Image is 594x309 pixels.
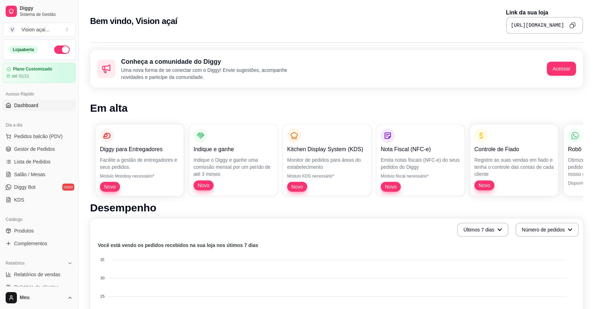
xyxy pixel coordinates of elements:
[20,12,73,17] span: Sistema de Gestão
[287,145,367,154] p: Kitchen Display System (KDS)
[3,100,76,111] a: Dashboard
[98,242,258,248] text: Você está vendo os pedidos recebidos na sua loja nos útimos 7 dias
[14,284,59,291] span: Relatório de clientes
[20,295,64,301] span: Meu
[194,145,273,154] p: Indique e ganhe
[14,196,24,203] span: KDS
[100,276,105,280] tspan: 30
[96,124,184,196] button: Diggy para EntregadoresFacilite a gestão de entregadores e seus pedidos.Módulo Motoboy necessário...
[287,156,367,171] p: Monitor de pedidos para áreas do estabelecimento
[54,45,70,54] button: Alterar Status
[14,146,55,153] span: Gestor de Pedidos
[100,145,179,154] p: Diggy para Entregadores
[3,289,76,306] button: Meu
[3,181,76,193] a: Diggy Botnovo
[511,22,564,29] pre: [URL][DOMAIN_NAME]
[100,156,179,171] p: Facilite a gestão de entregadores e seus pedidos.
[194,156,273,178] p: Indique o Diggy e ganhe uma comissão mensal por um perído de até 3 meses
[3,3,76,20] a: DiggySistema de Gestão
[567,20,578,31] button: Copy to clipboard
[3,119,76,131] div: Dia a dia
[474,156,554,178] p: Registre as suas vendas em fiado e tenha o controle das contas de cada cliente
[121,57,301,67] h2: Conheça a comunidade do Diggy
[90,16,177,27] h2: Bem vindo, Vision açaí
[382,183,399,190] span: Novo
[3,143,76,155] a: Gestor de Pedidos
[287,173,367,179] p: Módulo KDS necessário*
[476,182,493,189] span: Novo
[6,260,25,266] span: Relatórios
[457,223,508,237] button: Últimos 7 dias
[101,183,119,190] span: Novo
[14,227,34,234] span: Produtos
[3,225,76,236] a: Produtos
[14,240,47,247] span: Complementos
[3,238,76,249] a: Complementos
[3,269,76,280] a: Relatórios de vendas
[3,169,76,180] a: Salão / Mesas
[14,102,38,109] span: Dashboard
[377,124,465,196] button: Nota Fiscal (NFC-e)Emita notas fiscais (NFC-e) do seus pedidos do DiggyMódulo fiscal necessário*Novo
[381,145,460,154] p: Nota Fiscal (NFC-e)
[3,131,76,142] button: Pedidos balcão (PDV)
[195,182,212,189] span: Novo
[21,26,50,33] div: Vision açaí ...
[3,156,76,167] a: Lista de Pedidos
[100,294,105,298] tspan: 25
[289,183,306,190] span: Novo
[547,62,576,76] button: Acessar
[189,124,277,196] button: Indique e ganheIndique o Diggy e ganhe uma comissão mensal por um perído de até 3 mesesNovo
[100,173,179,179] p: Módulo Motoboy necessário*
[3,282,76,293] a: Relatório de clientes
[14,133,63,140] span: Pedidos balcão (PDV)
[13,67,52,72] article: Plano Customizado
[14,271,61,278] span: Relatórios de vendas
[3,88,76,100] div: Acesso Rápido
[9,26,16,33] span: V
[474,145,554,154] p: Controle de Fiado
[381,173,460,179] p: Módulo fiscal necessário*
[3,214,76,225] div: Catálogo
[381,156,460,171] p: Emita notas fiscais (NFC-e) do seus pedidos do Diggy
[12,73,29,79] article: até 01/11
[14,171,45,178] span: Salão / Mesas
[3,23,76,37] button: Select a team
[14,184,36,191] span: Diggy Bot
[3,63,76,83] a: Plano Customizadoaté 01/11
[90,202,583,214] h1: Desempenho
[516,223,579,237] button: Número de pedidos
[9,46,38,54] div: Loja aberta
[283,124,371,196] button: Kitchen Display System (KDS)Monitor de pedidos para áreas do estabelecimentoMódulo KDS necessário...
[3,194,76,205] a: KDS
[90,102,583,115] h1: Em alta
[121,67,301,81] p: Uma nova forma de se conectar com o Diggy! Envie sugestões, acompanhe novidades e participe da co...
[20,5,73,12] span: Diggy
[506,8,583,17] p: Link da sua loja
[100,258,105,262] tspan: 35
[470,124,558,196] button: Controle de FiadoRegistre as suas vendas em fiado e tenha o controle das contas de cada clienteNovo
[14,158,51,165] span: Lista de Pedidos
